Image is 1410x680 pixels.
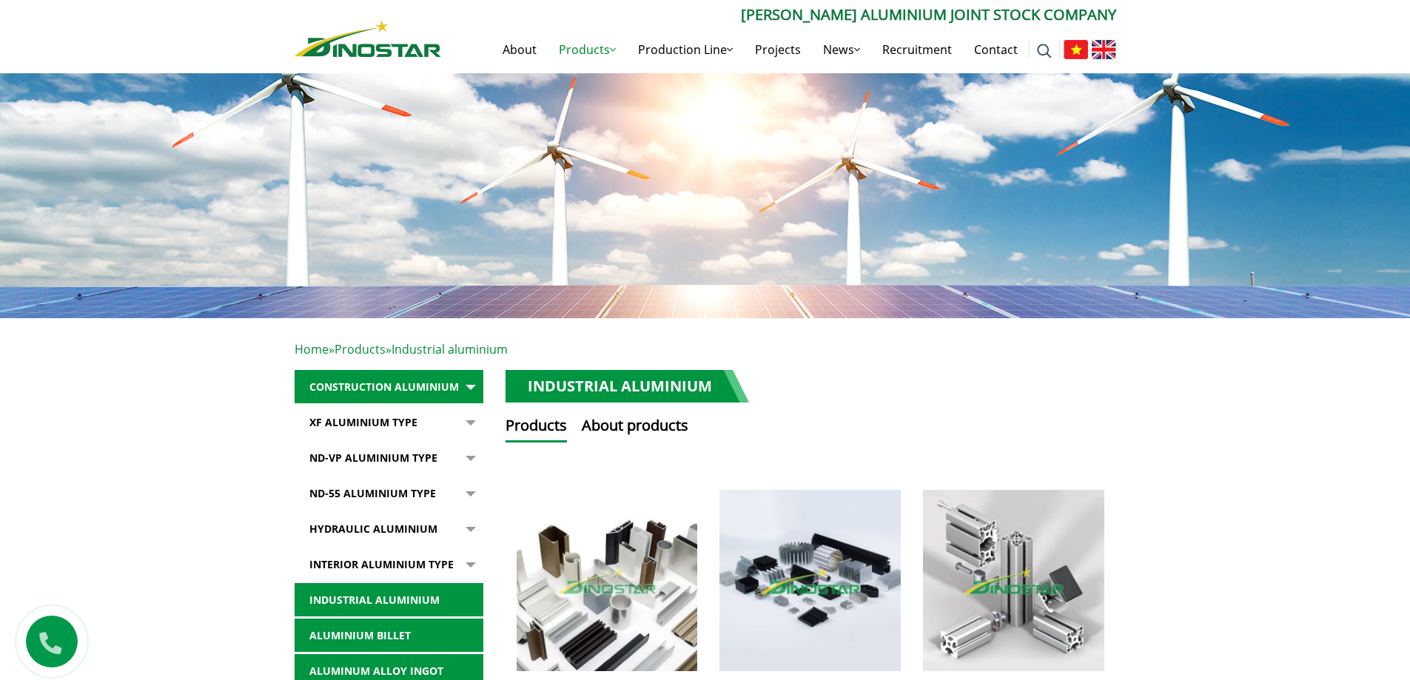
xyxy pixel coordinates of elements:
[295,477,483,511] a: ND-55 Aluminium type
[871,26,963,73] a: Recruitment
[744,26,812,73] a: Projects
[517,490,698,671] img: Extruded aluminium in the consumer goods industry
[1037,44,1052,58] img: search
[719,490,901,671] img: Extruded Aluminum in the Mechanical – Electronics Industry
[295,341,508,357] span: » »
[295,341,329,357] a: Home
[295,405,483,440] a: XF Aluminium type
[506,370,749,403] h1: Industrial aluminium
[1092,40,1116,59] img: English
[627,26,744,73] a: Production Line
[491,26,548,73] a: About
[963,26,1029,73] a: Contact
[923,490,1104,671] img: Extruded Aluminum in the Energy Industry
[392,341,508,357] span: Industrial aluminium
[548,26,627,73] a: Products
[441,4,1116,26] p: [PERSON_NAME] Aluminium Joint Stock Company
[506,414,567,442] button: Products
[582,414,688,442] button: About products
[295,370,483,404] a: Construction Aluminium
[295,619,483,653] a: Aluminium billet
[812,26,871,73] a: News
[295,20,441,57] img: Nhôm Dinostar
[335,341,386,357] a: Products
[295,441,483,475] a: ND-VP Aluminium type
[295,548,483,582] a: Interior Aluminium Type
[295,512,483,546] a: Hydraulic Aluminium
[1064,40,1088,59] img: Tiếng Việt
[295,583,483,617] a: Industrial aluminium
